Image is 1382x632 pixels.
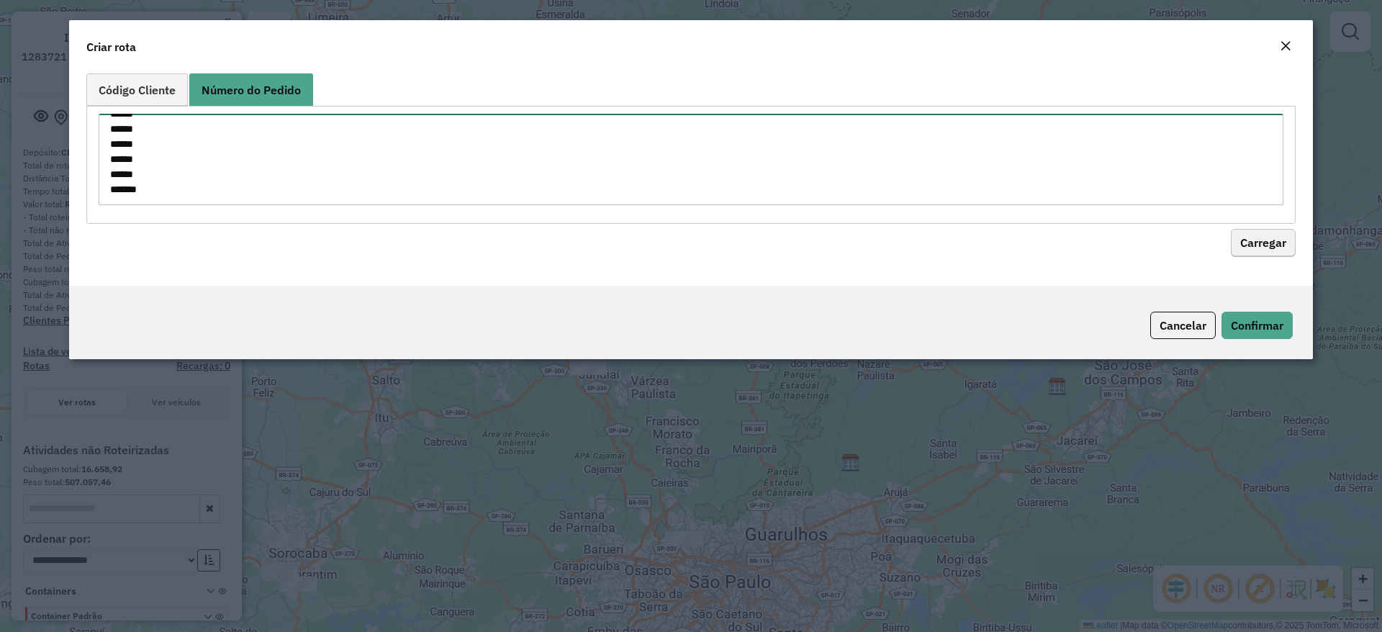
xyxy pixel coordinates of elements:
button: Carregar [1231,229,1296,256]
button: Close [1275,37,1296,56]
span: Código Cliente [99,84,176,96]
span: Número do Pedido [202,84,301,96]
button: Cancelar [1150,312,1216,339]
h4: Criar rota [86,38,136,55]
button: Confirmar [1221,312,1293,339]
em: Fechar [1280,40,1291,52]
